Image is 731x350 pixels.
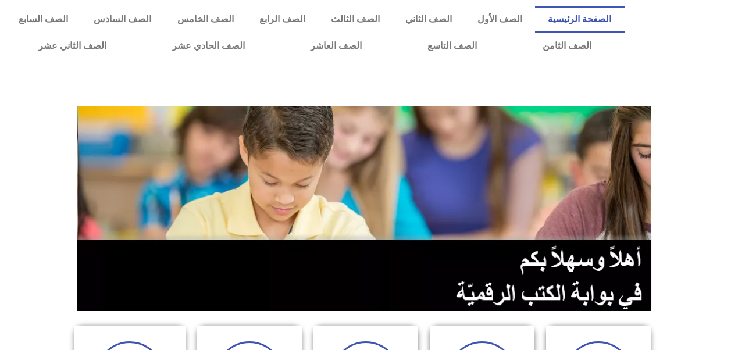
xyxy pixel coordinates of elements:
a: الصف الثاني عشر [6,33,140,59]
a: الصف التاسع [395,33,510,59]
a: الصف الرابع [247,6,318,33]
a: الصف الثالث [318,6,393,33]
a: الصف الأول [465,6,535,33]
a: الصفحة الرئيسية [535,6,624,33]
a: الصف الخامس [164,6,246,33]
a: الصف السابع [6,6,81,33]
a: الصف السادس [81,6,164,33]
a: الصف الثامن [510,33,625,59]
a: الصف الحادي عشر [140,33,278,59]
a: الصف الثاني [393,6,465,33]
a: الصف العاشر [278,33,395,59]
